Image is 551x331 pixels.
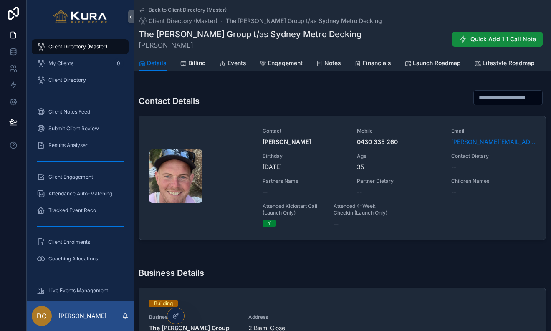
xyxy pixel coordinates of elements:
[32,251,129,266] a: Coaching Allocations
[32,121,129,136] a: Submit Client Review
[139,267,204,279] h3: Business Details
[48,142,88,149] span: Results Analyser
[149,314,238,321] span: Business
[357,188,362,196] span: --
[48,207,96,214] span: Tracked Event Reco
[114,58,124,68] div: 0
[48,190,112,197] span: Attendance Auto-Matching
[357,138,398,145] strong: 0430 335 260
[263,188,268,196] span: --
[32,186,129,201] a: Attendance Auto-Matching
[32,39,129,54] a: Client Directory (Master)
[48,239,90,245] span: Client Enrolments
[32,104,129,119] a: Client Notes Feed
[263,153,347,159] span: Birthday
[357,178,441,184] span: Partner Dietary
[32,203,129,218] a: Tracked Event Reco
[248,314,503,321] span: Address
[474,56,535,72] a: Lifestyle Roadmap
[48,174,93,180] span: Client Engagement
[268,59,303,67] span: Engagement
[483,59,535,67] span: Lifestyle Roadmap
[263,203,324,216] span: Attended Kickstart Call (Launch Only)
[404,56,461,72] a: Launch Roadmap
[32,138,129,153] a: Results Analyser
[139,56,167,71] a: Details
[139,28,361,40] h1: The [PERSON_NAME] Group t/as Sydney Metro Decking
[452,32,543,47] button: Quick Add 1:1 Call Note
[53,10,107,23] img: App logo
[48,109,90,115] span: Client Notes Feed
[48,287,108,294] span: Live Events Management
[37,311,47,321] span: DC
[316,56,341,72] a: Notes
[139,95,200,107] h3: Contact Details
[188,59,206,67] span: Billing
[357,163,441,171] span: 35
[334,203,394,216] span: Attended 4-Week Checkin (Launch Only)
[58,312,106,320] p: [PERSON_NAME]
[263,138,311,145] strong: [PERSON_NAME]
[139,7,227,13] a: Back to Client Directory (Master)
[32,73,129,88] a: Client Directory
[357,128,441,134] span: Mobile
[48,60,73,67] span: My Clients
[263,128,347,134] span: Contact
[32,56,129,71] a: My Clients0
[48,43,107,50] span: Client Directory (Master)
[263,163,347,171] span: [DATE]
[260,56,303,72] a: Engagement
[48,125,99,132] span: Submit Client Review
[139,17,217,25] a: Client Directory (Master)
[363,59,391,67] span: Financials
[451,178,536,184] span: Children Names
[334,220,339,228] span: --
[48,77,86,83] span: Client Directory
[154,300,173,307] div: Building
[451,153,512,159] span: Contact Dietary
[413,59,461,67] span: Launch Roadmap
[354,56,391,72] a: Financials
[324,59,341,67] span: Notes
[32,169,129,184] a: Client Engagement
[451,138,536,146] a: [PERSON_NAME][EMAIL_ADDRESS][DOMAIN_NAME]
[149,7,227,13] span: Back to Client Directory (Master)
[48,255,98,262] span: Coaching Allocations
[451,163,456,171] span: --
[268,220,271,227] div: Y
[263,178,347,184] span: Partners Name
[139,40,361,50] span: [PERSON_NAME]
[149,149,202,203] div: Screenshot-2025-10-01-at-5.33.04-pm.png
[27,33,134,301] div: scrollable content
[451,188,456,196] span: --
[139,116,546,240] a: Contact[PERSON_NAME]Mobile0430 335 260Email[PERSON_NAME][EMAIL_ADDRESS][DOMAIN_NAME]Birthday[DATE...
[32,283,129,298] a: Live Events Management
[147,59,167,67] span: Details
[149,17,217,25] span: Client Directory (Master)
[357,153,441,159] span: Age
[226,17,382,25] a: The [PERSON_NAME] Group t/as Sydney Metro Decking
[227,59,246,67] span: Events
[32,235,129,250] a: Client Enrolments
[470,35,536,43] span: Quick Add 1:1 Call Note
[451,128,536,134] span: Email
[180,56,206,72] a: Billing
[219,56,246,72] a: Events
